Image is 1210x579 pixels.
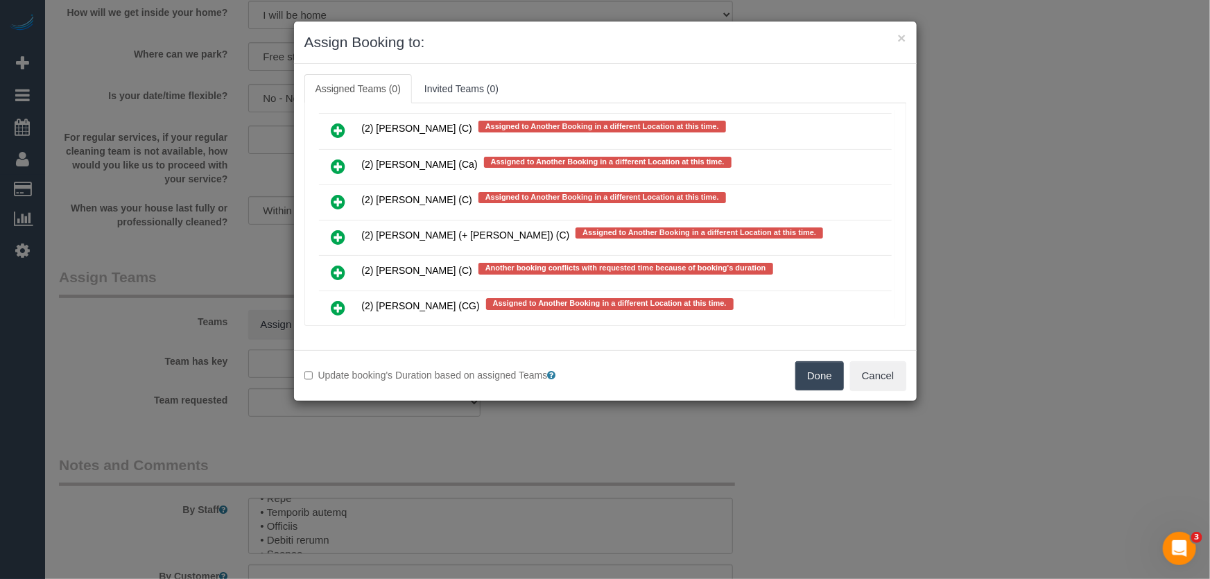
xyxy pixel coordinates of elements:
span: Another booking conflicts with requested time because of booking's duration [478,263,773,274]
span: (2) [PERSON_NAME] (C) [362,194,472,205]
button: Done [795,361,844,390]
span: Assigned to Another Booking in a different Location at this time. [478,121,726,132]
span: (2) [PERSON_NAME] (C) [362,123,472,135]
span: Assigned to Another Booking in a different Location at this time. [576,227,823,239]
a: Invited Teams (0) [413,74,510,103]
iframe: Intercom live chat [1163,532,1196,565]
span: Assigned to Another Booking in a different Location at this time. [478,192,726,203]
span: (2) [PERSON_NAME] (C) [362,266,472,277]
button: × [897,31,906,45]
span: (2) [PERSON_NAME] (+ [PERSON_NAME]) (C) [362,230,570,241]
a: Assigned Teams (0) [304,74,412,103]
span: (2) [PERSON_NAME] (CG) [362,301,480,312]
span: Assigned to Another Booking in a different Location at this time. [484,157,732,168]
span: (2) [PERSON_NAME] (Ca) [362,159,478,170]
span: Assigned to Another Booking in a different Location at this time. [486,298,734,309]
h3: Assign Booking to: [304,32,906,53]
input: Update booking's Duration based on assigned Teams [304,371,313,380]
button: Cancel [850,361,906,390]
label: Update booking's Duration based on assigned Teams [304,368,595,382]
span: 3 [1191,532,1202,543]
